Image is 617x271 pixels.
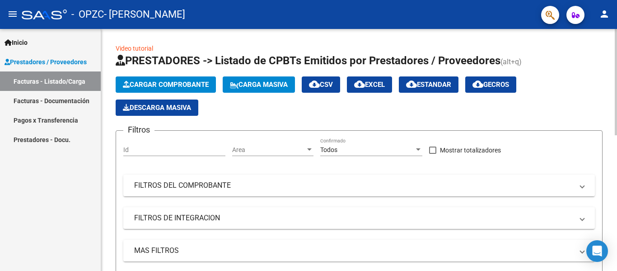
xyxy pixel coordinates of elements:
span: Cargar Comprobante [123,81,209,89]
mat-icon: person [599,9,610,19]
button: EXCEL [347,76,392,93]
span: Inicio [5,38,28,48]
button: Descarga Masiva [116,100,198,116]
mat-panel-title: FILTROS DE INTEGRACION [134,213,573,223]
mat-panel-title: MAS FILTROS [134,246,573,256]
span: Carga Masiva [230,81,288,89]
mat-icon: cloud_download [406,79,417,90]
mat-expansion-panel-header: FILTROS DEL COMPROBANTE [123,175,595,196]
a: Video tutorial [116,45,153,52]
mat-icon: cloud_download [354,79,365,90]
button: Gecros [465,76,516,93]
button: Cargar Comprobante [116,76,216,93]
mat-expansion-panel-header: MAS FILTROS [123,240,595,261]
mat-icon: cloud_download [472,79,483,90]
span: - OPZC [71,5,104,24]
h3: Filtros [123,124,154,136]
span: CSV [309,81,333,89]
span: - [PERSON_NAME] [104,5,185,24]
span: Todos [320,146,337,153]
mat-panel-title: FILTROS DEL COMPROBANTE [134,181,573,190]
span: Gecros [472,81,509,89]
span: Estandar [406,81,451,89]
div: Open Intercom Messenger [586,240,608,262]
button: Carga Masiva [223,76,295,93]
span: EXCEL [354,81,385,89]
mat-icon: cloud_download [309,79,320,90]
button: CSV [302,76,340,93]
app-download-masive: Descarga masiva de comprobantes (adjuntos) [116,100,198,116]
button: Estandar [399,76,458,93]
mat-icon: menu [7,9,18,19]
span: Mostrar totalizadores [440,145,501,156]
span: (alt+q) [500,57,522,66]
span: Descarga Masiva [123,104,191,112]
span: Area [232,146,305,154]
span: Prestadores / Proveedores [5,57,87,67]
span: PRESTADORES -> Listado de CPBTs Emitidos por Prestadores / Proveedores [116,54,500,67]
mat-expansion-panel-header: FILTROS DE INTEGRACION [123,207,595,229]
